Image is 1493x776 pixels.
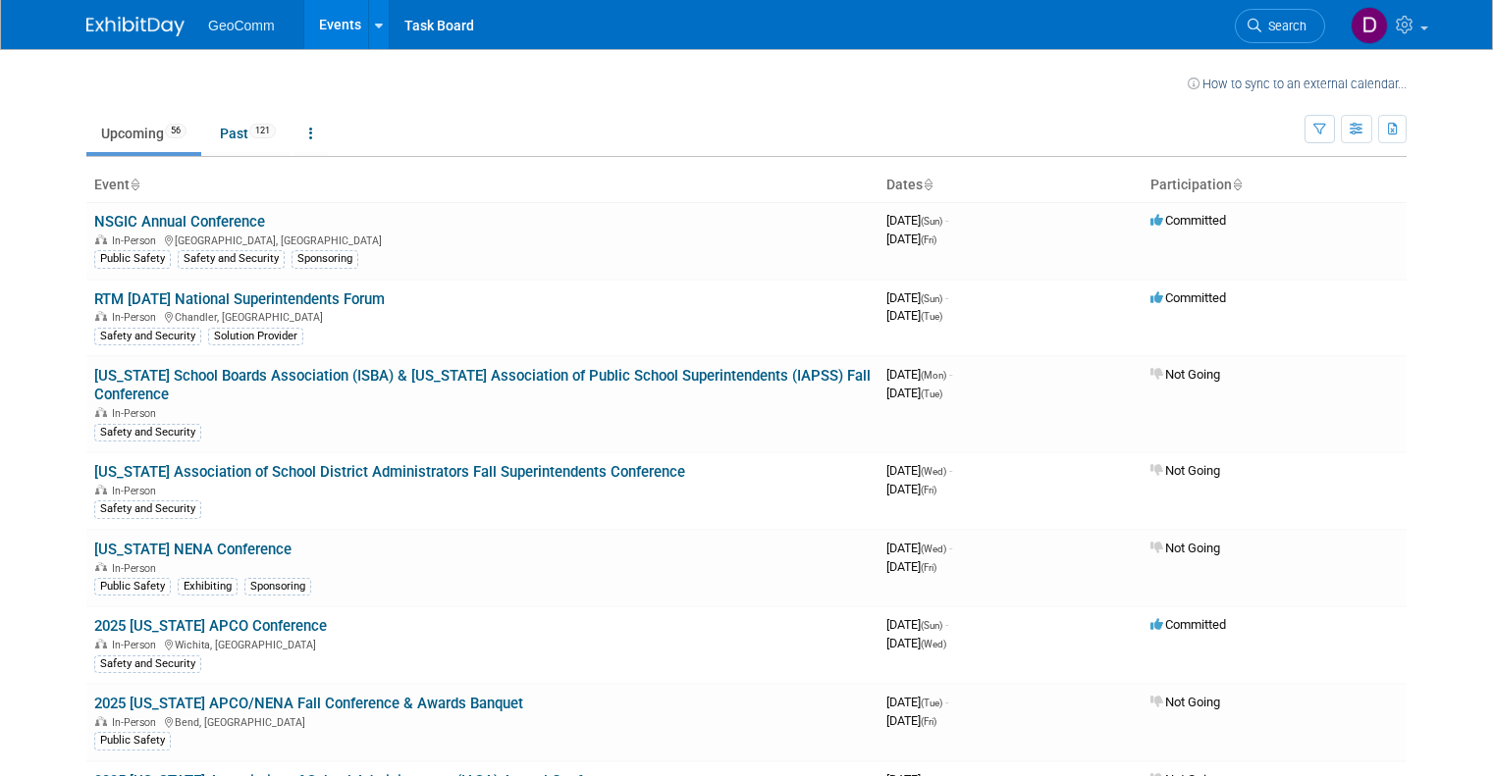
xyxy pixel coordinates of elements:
[1143,169,1407,202] th: Participation
[886,559,936,574] span: [DATE]
[292,250,358,268] div: Sponsoring
[921,698,942,708] span: (Tue)
[886,617,948,632] span: [DATE]
[86,115,201,152] a: Upcoming56
[886,482,936,496] span: [DATE]
[945,695,948,709] span: -
[178,578,238,595] div: Exhibiting
[1150,290,1226,305] span: Committed
[886,290,948,305] span: [DATE]
[921,562,936,573] span: (Fri)
[94,424,201,441] div: Safety and Security
[921,388,942,399] span: (Tue)
[94,500,201,518] div: Safety and Security
[249,124,276,138] span: 121
[945,290,948,305] span: -
[1150,541,1220,555] span: Not Going
[86,17,185,36] img: ExhibitDay
[178,250,285,268] div: Safety and Security
[886,213,948,228] span: [DATE]
[921,311,942,322] span: (Tue)
[886,367,952,382] span: [DATE]
[94,636,871,651] div: Wichita, [GEOGRAPHIC_DATA]
[112,562,162,575] span: In-Person
[879,169,1143,202] th: Dates
[921,293,942,304] span: (Sun)
[1232,177,1242,192] a: Sort by Participation Type
[95,234,107,244] img: In-Person Event
[95,562,107,572] img: In-Person Event
[165,124,187,138] span: 56
[112,485,162,497] span: In-Person
[921,370,946,381] span: (Mon)
[94,541,292,558] a: [US_STATE] NENA Conference
[921,216,942,227] span: (Sun)
[949,367,952,382] span: -
[921,466,946,477] span: (Wed)
[945,617,948,632] span: -
[886,695,948,709] span: [DATE]
[886,232,936,246] span: [DATE]
[95,716,107,726] img: In-Person Event
[886,308,942,323] span: [DATE]
[112,407,162,420] span: In-Person
[94,578,171,595] div: Public Safety
[921,543,946,554] span: (Wed)
[130,177,139,192] a: Sort by Event Name
[1150,213,1226,228] span: Committed
[886,541,952,555] span: [DATE]
[94,713,871,729] div: Bend, [GEOGRAPHIC_DATA]
[886,636,946,650] span: [DATE]
[95,485,107,494] img: In-Person Event
[921,639,946,649] span: (Wed)
[94,308,871,324] div: Chandler, [GEOGRAPHIC_DATA]
[921,716,936,727] span: (Fri)
[949,541,952,555] span: -
[112,639,162,651] span: In-Person
[244,578,311,595] div: Sponsoring
[1150,695,1220,709] span: Not Going
[94,328,201,345] div: Safety and Security
[94,367,871,403] a: [US_STATE] School Boards Association (ISBA) & [US_STATE] Association of Public School Superintend...
[95,311,107,321] img: In-Person Event
[1235,9,1325,43] a: Search
[921,620,942,631] span: (Sun)
[94,732,171,750] div: Public Safety
[205,115,291,152] a: Past121
[921,234,936,245] span: (Fri)
[886,713,936,728] span: [DATE]
[1351,7,1388,44] img: Dallas Johnson
[1150,367,1220,382] span: Not Going
[1188,77,1407,91] a: How to sync to an external calendar...
[94,617,327,635] a: 2025 [US_STATE] APCO Conference
[95,639,107,648] img: In-Person Event
[886,386,942,400] span: [DATE]
[208,18,275,33] span: GeoComm
[94,695,523,712] a: 2025 [US_STATE] APCO/NENA Fall Conference & Awards Banquet
[1150,617,1226,632] span: Committed
[94,463,685,481] a: [US_STATE] Association of School District Administrators Fall Superintendents Conference
[94,213,265,231] a: NSGIC Annual Conference
[886,463,952,478] span: [DATE]
[923,177,933,192] a: Sort by Start Date
[94,232,871,247] div: [GEOGRAPHIC_DATA], [GEOGRAPHIC_DATA]
[94,290,385,308] a: RTM [DATE] National Superintendents Forum
[95,407,107,417] img: In-Person Event
[949,463,952,478] span: -
[94,655,201,673] div: Safety and Security
[1150,463,1220,478] span: Not Going
[112,234,162,247] span: In-Person
[86,169,879,202] th: Event
[94,250,171,268] div: Public Safety
[921,485,936,495] span: (Fri)
[208,328,303,345] div: Solution Provider
[1261,19,1306,33] span: Search
[112,311,162,324] span: In-Person
[112,716,162,729] span: In-Person
[945,213,948,228] span: -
